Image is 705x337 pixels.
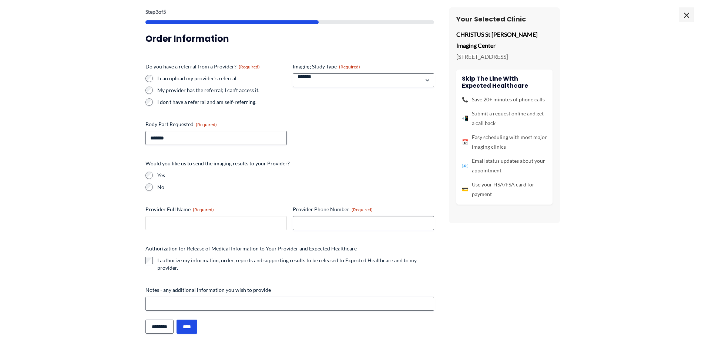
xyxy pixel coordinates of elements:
[157,75,287,82] label: I can upload my provider's referral.
[157,87,287,94] label: My provider has the referral; I can't access it.
[293,63,434,70] label: Imaging Study Type
[462,75,547,89] h4: Skip the line with Expected Healthcare
[239,64,260,70] span: (Required)
[145,286,434,294] label: Notes - any additional information you wish to provide
[145,63,260,70] legend: Do you have a referral from a Provider?
[462,156,547,175] li: Email status updates about your appointment
[145,121,287,128] label: Body Part Requested
[193,207,214,212] span: (Required)
[462,161,468,171] span: 📧
[352,207,373,212] span: (Required)
[145,245,357,252] legend: Authorization for Release of Medical Information to Your Provider and Expected Healthcare
[157,183,434,191] label: No
[157,172,434,179] label: Yes
[456,29,553,51] p: CHRISTUS St [PERSON_NAME] Imaging Center
[145,33,434,44] h3: Order Information
[293,206,434,213] label: Provider Phone Number
[462,109,547,128] li: Submit a request online and get a call back
[145,206,287,213] label: Provider Full Name
[462,95,547,104] li: Save 20+ minutes of phone calls
[196,122,217,127] span: (Required)
[456,15,553,23] h3: Your Selected Clinic
[462,185,468,194] span: 💳
[462,137,468,147] span: 📅
[462,95,468,104] span: 📞
[462,180,547,199] li: Use your HSA/FSA card for payment
[155,9,158,15] span: 3
[679,7,694,22] span: ×
[157,257,434,272] label: I authorize my information, order, reports and supporting results to be released to Expected Heal...
[339,64,360,70] span: (Required)
[145,9,434,14] p: Step of
[462,132,547,152] li: Easy scheduling with most major imaging clinics
[462,114,468,123] span: 📲
[456,51,553,62] p: [STREET_ADDRESS]
[157,98,287,106] label: I don't have a referral and am self-referring.
[163,9,166,15] span: 5
[145,160,290,167] legend: Would you like us to send the imaging results to your Provider?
